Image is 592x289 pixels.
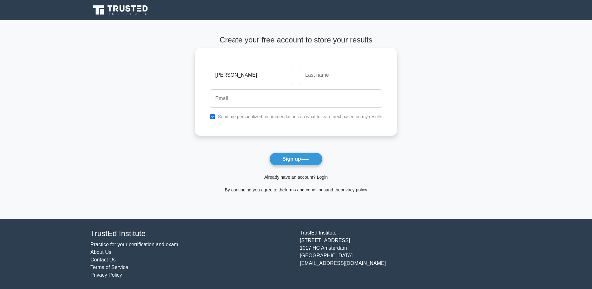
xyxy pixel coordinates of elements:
a: Practice for your certification and exam [90,242,178,247]
div: TrustEd Institute [STREET_ADDRESS] 1017 HC Amsterdam [GEOGRAPHIC_DATA] [EMAIL_ADDRESS][DOMAIN_NAME] [296,229,505,279]
input: First name [210,66,292,84]
a: terms and conditions [285,187,326,192]
a: About Us [90,249,111,255]
input: Email [210,89,382,108]
button: Sign up [269,152,323,166]
div: By continuing you agree to the and the [191,186,401,194]
input: Last name [300,66,382,84]
a: Privacy Policy [90,272,122,278]
a: Contact Us [90,257,115,262]
h4: Create your free account to store your results [195,35,398,45]
h4: TrustEd Institute [90,229,292,238]
a: Already have an account? Login [264,175,328,180]
a: privacy policy [341,187,367,192]
a: Terms of Service [90,265,128,270]
label: Send me personalized recommendations on what to learn next based on my results [218,114,382,119]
